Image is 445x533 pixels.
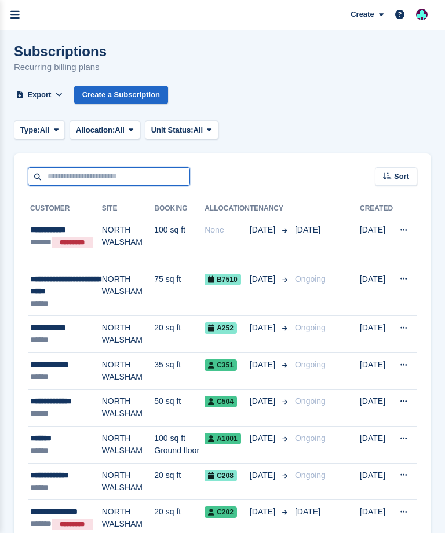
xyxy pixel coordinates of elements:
[295,274,326,284] span: Ongoing
[250,224,278,236] span: [DATE]
[70,120,140,139] button: Allocation: All
[360,463,393,500] td: [DATE]
[154,389,205,427] td: 50 sq ft
[151,124,194,136] span: Unit Status:
[145,120,218,139] button: Unit Status: All
[154,352,205,389] td: 35 sq ft
[250,273,278,285] span: [DATE]
[205,359,237,371] span: C351
[205,506,237,518] span: C202
[295,323,326,332] span: Ongoing
[102,463,155,500] td: NORTH WALSHAM
[27,89,51,101] span: Export
[154,427,205,464] td: 100 sq ft Ground floor
[14,61,107,74] p: Recurring billing plans
[360,200,393,218] th: Created
[205,274,240,285] span: B7510
[360,427,393,464] td: [DATE]
[360,267,393,316] td: [DATE]
[295,360,326,369] span: Ongoing
[250,322,278,334] span: [DATE]
[14,120,65,139] button: Type: All
[40,124,50,136] span: All
[394,171,409,182] span: Sort
[154,316,205,353] td: 20 sq ft
[205,433,240,444] span: A1001
[102,316,155,353] td: NORTH WALSHAM
[360,316,393,353] td: [DATE]
[351,9,374,20] span: Create
[250,200,290,218] th: Tenancy
[205,396,237,407] span: C504
[360,352,393,389] td: [DATE]
[250,395,278,407] span: [DATE]
[20,124,40,136] span: Type:
[154,267,205,316] td: 75 sq ft
[295,433,326,443] span: Ongoing
[102,267,155,316] td: NORTH WALSHAM
[360,218,393,267] td: [DATE]
[102,200,155,218] th: Site
[74,86,168,105] a: Create a Subscription
[416,9,428,20] img: Simon Gardner
[295,507,320,516] span: [DATE]
[250,469,278,481] span: [DATE]
[76,124,115,136] span: Allocation:
[205,200,250,218] th: Allocation
[194,124,203,136] span: All
[28,200,102,218] th: Customer
[115,124,125,136] span: All
[154,218,205,267] td: 100 sq ft
[250,432,278,444] span: [DATE]
[14,43,107,59] h1: Subscriptions
[154,200,205,218] th: Booking
[205,322,237,334] span: A252
[295,225,320,234] span: [DATE]
[14,86,65,105] button: Export
[360,389,393,427] td: [DATE]
[102,352,155,389] td: NORTH WALSHAM
[205,470,237,481] span: C208
[154,463,205,500] td: 20 sq ft
[295,396,326,406] span: Ongoing
[102,389,155,427] td: NORTH WALSHAM
[250,506,278,518] span: [DATE]
[102,218,155,267] td: NORTH WALSHAM
[295,470,326,480] span: Ongoing
[205,224,250,236] div: None
[250,359,278,371] span: [DATE]
[102,427,155,464] td: NORTH WALSHAM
